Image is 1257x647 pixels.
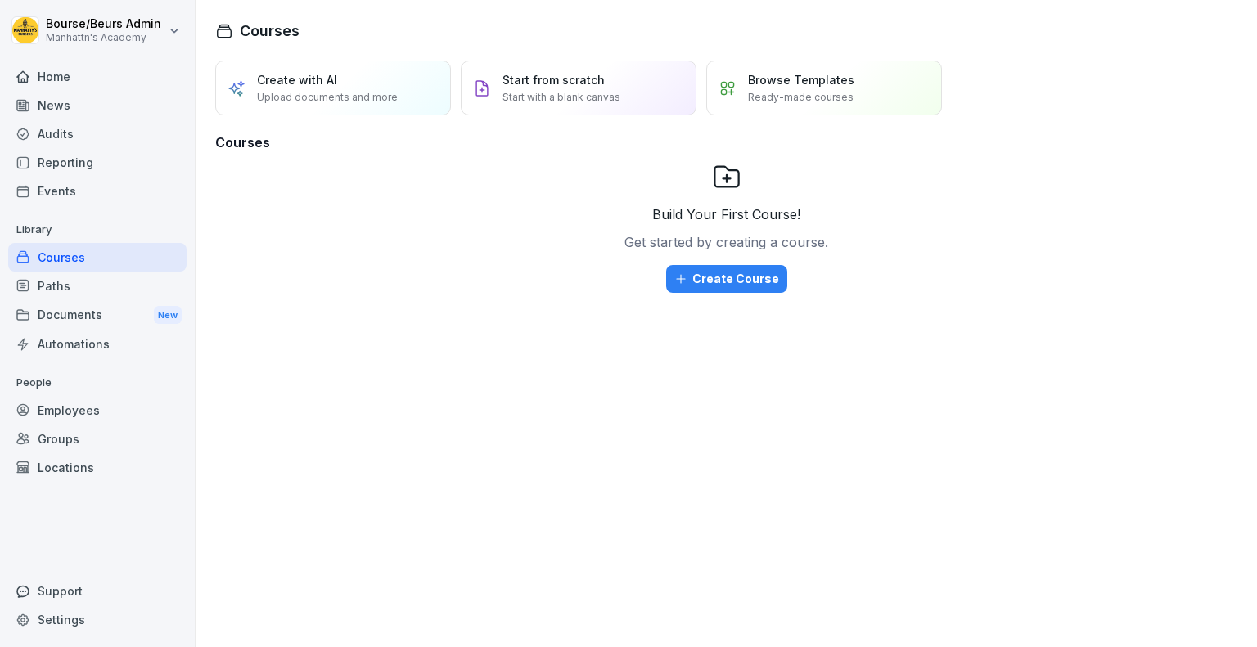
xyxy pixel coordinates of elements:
[8,300,187,330] a: DocumentsNew
[8,396,187,425] a: Employees
[502,71,605,88] p: Start from scratch
[652,204,800,224] p: Build Your First Course!
[748,71,854,88] p: Browse Templates
[674,270,779,288] div: Create Course
[215,133,1237,152] h3: Courses
[154,306,182,325] div: New
[46,32,161,43] p: Manhattn's Academy
[8,330,187,358] a: Automations
[240,20,300,42] h1: Courses
[8,91,187,119] a: News
[8,243,187,272] a: Courses
[624,232,828,252] p: Get started by creating a course.
[8,119,187,148] a: Audits
[8,605,187,634] a: Settings
[8,272,187,300] a: Paths
[8,217,187,243] p: Library
[257,90,398,105] p: Upload documents and more
[666,265,787,293] button: Create Course
[748,90,854,105] p: Ready-made courses
[257,71,337,88] p: Create with AI
[8,300,187,330] div: Documents
[502,90,620,105] p: Start with a blank canvas
[8,177,187,205] a: Events
[8,148,187,177] a: Reporting
[8,425,187,453] a: Groups
[8,577,187,605] div: Support
[8,453,187,482] a: Locations
[8,370,187,396] p: People
[46,17,161,31] p: Bourse/Beurs Admin
[8,62,187,91] a: Home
